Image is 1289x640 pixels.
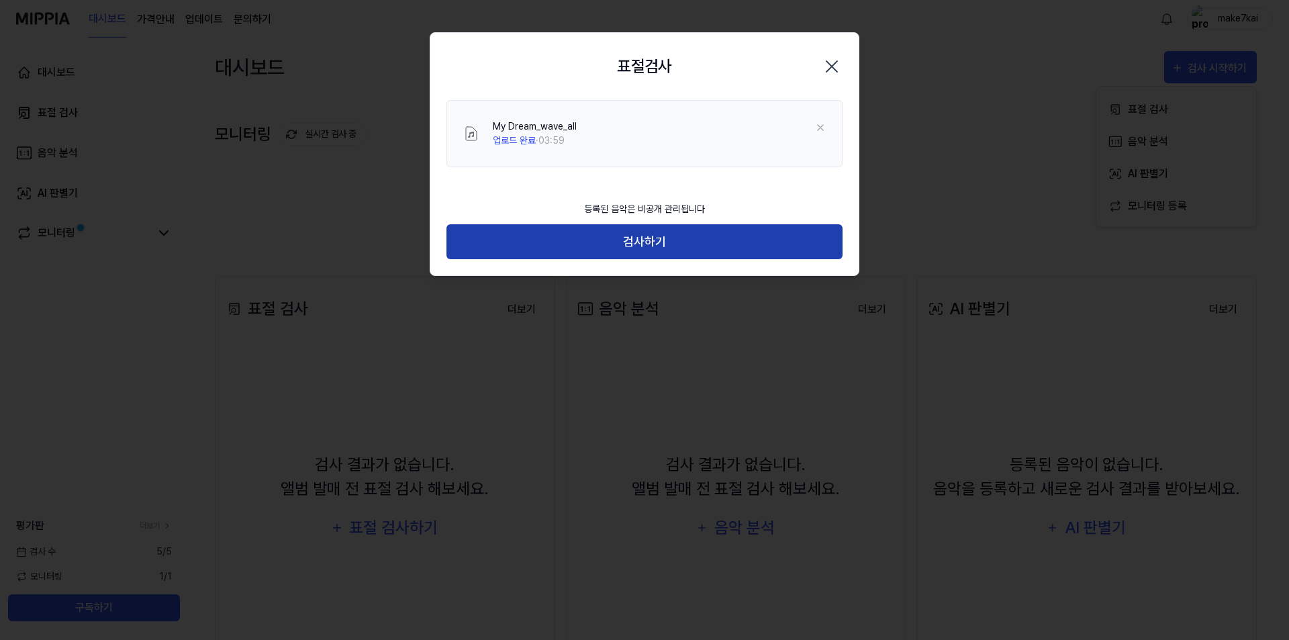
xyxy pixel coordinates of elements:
[493,135,536,146] span: 업로드 완료
[617,54,672,79] h2: 표절검사
[463,126,479,142] img: File Select
[576,194,713,224] div: 등록된 음악은 비공개 관리됩니다
[446,224,843,260] button: 검사하기
[493,134,577,148] div: · 03:59
[493,120,577,134] div: My Dream_wave_all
